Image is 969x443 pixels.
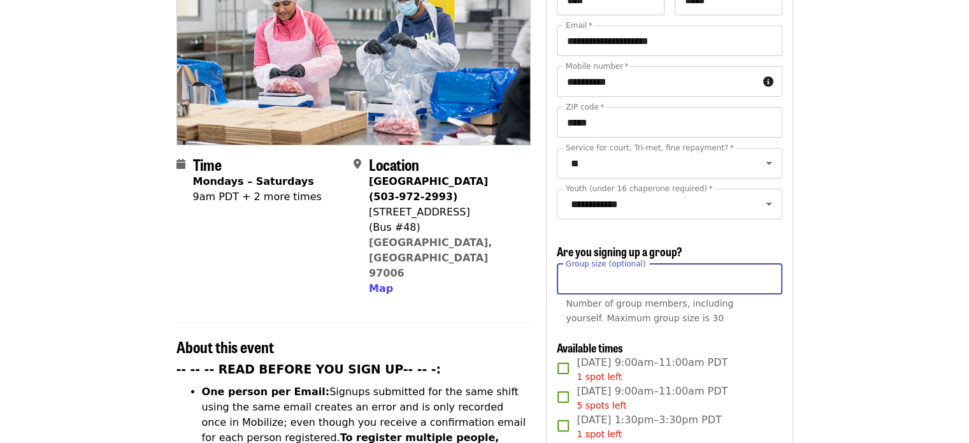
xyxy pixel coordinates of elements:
span: About this event [176,335,274,358]
span: [DATE] 1:30pm–3:30pm PDT [577,412,721,441]
button: Map [369,281,393,296]
span: Time [193,153,222,175]
span: [DATE] 9:00am–11:00am PDT [577,384,728,412]
span: Available times [557,339,623,356]
span: Are you signing up a group? [557,243,682,259]
input: ZIP code [557,107,782,138]
i: circle-info icon [763,76,773,88]
button: Open [760,154,778,172]
i: calendar icon [176,158,185,170]
label: ZIP code [566,103,604,111]
strong: [GEOGRAPHIC_DATA] (503-972-2993) [369,175,488,203]
input: Email [557,25,782,56]
div: (Bus #48) [369,220,520,235]
input: Mobile number [557,66,757,97]
span: 1 spot left [577,429,622,439]
label: Mobile number [566,62,628,70]
i: map-marker-alt icon [354,158,361,170]
a: [GEOGRAPHIC_DATA], [GEOGRAPHIC_DATA] 97006 [369,236,492,279]
div: 9am PDT + 2 more times [193,189,322,205]
span: [DATE] 9:00am–11:00am PDT [577,355,728,384]
span: Map [369,282,393,294]
label: Email [566,22,592,29]
span: Number of group members, including yourself. Maximum group size is 30 [566,298,733,323]
div: [STREET_ADDRESS] [369,205,520,220]
span: Group size (optional) [566,259,645,268]
strong: -- -- -- READ BEFORE YOU SIGN UP-- -- -: [176,363,441,376]
span: Location [369,153,419,175]
button: Open [760,195,778,213]
span: 1 spot left [577,372,622,382]
label: Service for court, Tri-met, fine repayment? [566,144,734,152]
strong: Mondays – Saturdays [193,175,314,187]
span: 5 spots left [577,400,626,410]
strong: One person per Email: [202,386,330,398]
input: [object Object] [557,264,782,294]
label: Youth (under 16 chaperone required) [566,185,712,192]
